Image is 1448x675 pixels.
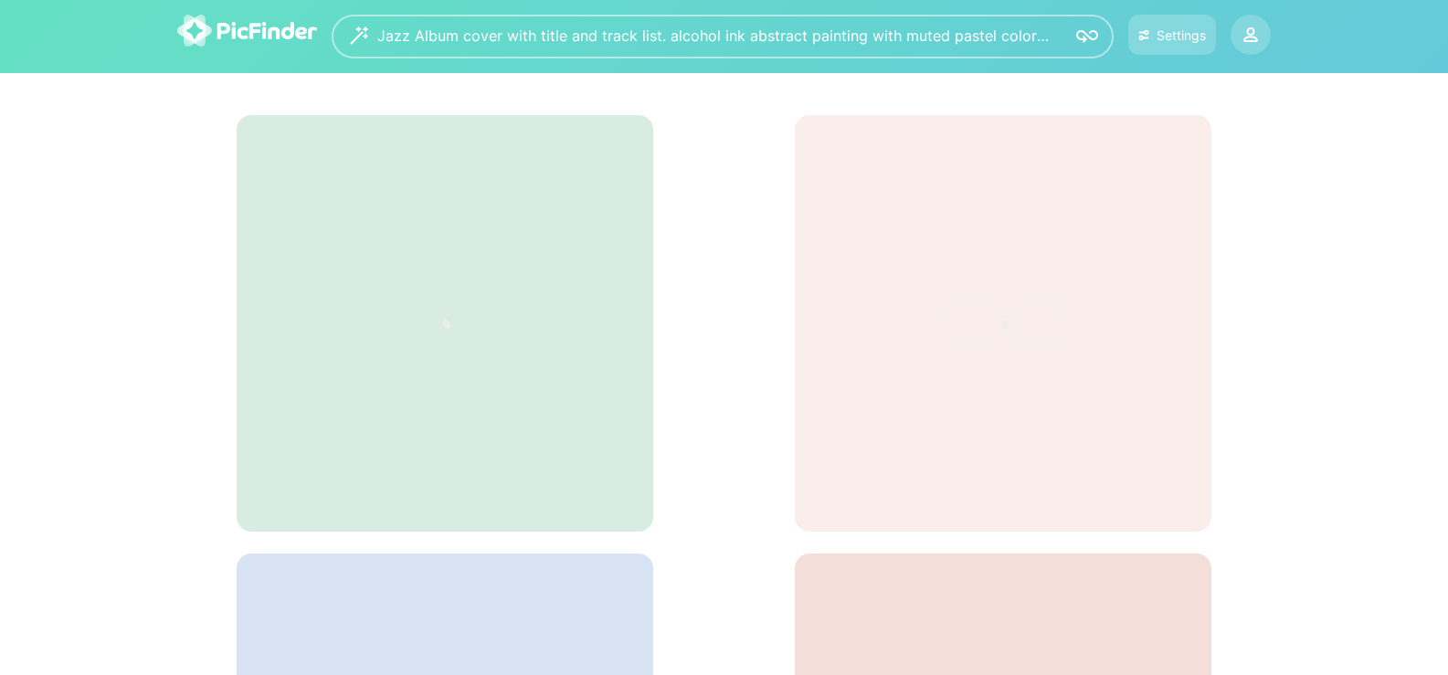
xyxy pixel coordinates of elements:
div: Settings [1157,27,1206,43]
img: logo-picfinder-white-transparent.svg [177,15,317,47]
img: icon-settings.svg [1138,27,1150,43]
img: icon-search.svg [1076,26,1098,47]
button: Settings [1128,15,1216,55]
img: wizard.svg [350,26,368,45]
